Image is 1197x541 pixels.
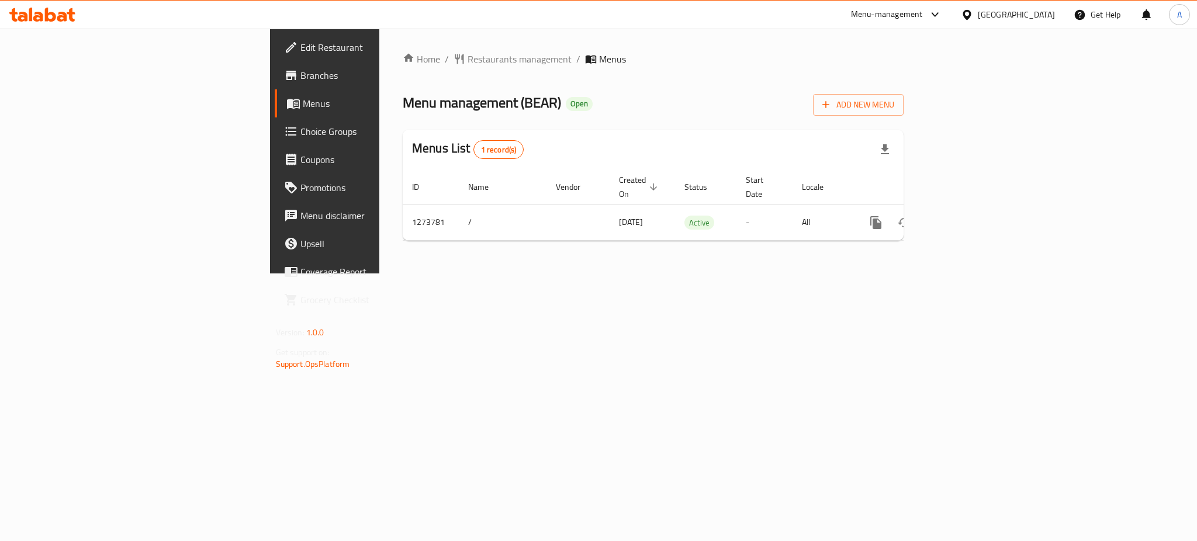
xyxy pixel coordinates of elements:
[300,237,461,251] span: Upsell
[403,169,984,241] table: enhanced table
[813,94,904,116] button: Add New Menu
[275,117,470,145] a: Choice Groups
[822,98,894,112] span: Add New Menu
[684,216,714,230] span: Active
[851,8,923,22] div: Menu-management
[275,286,470,314] a: Grocery Checklist
[576,52,580,66] li: /
[300,181,461,195] span: Promotions
[275,145,470,174] a: Coupons
[275,61,470,89] a: Branches
[468,180,504,194] span: Name
[276,345,330,360] span: Get support on:
[566,99,593,109] span: Open
[793,204,853,240] td: All
[599,52,626,66] span: Menus
[736,204,793,240] td: -
[474,144,524,155] span: 1 record(s)
[468,52,572,66] span: Restaurants management
[306,325,324,340] span: 1.0.0
[619,173,661,201] span: Created On
[403,52,904,66] nav: breadcrumb
[853,169,984,205] th: Actions
[275,33,470,61] a: Edit Restaurant
[619,214,643,230] span: [DATE]
[412,140,524,159] h2: Menus List
[454,52,572,66] a: Restaurants management
[300,68,461,82] span: Branches
[275,202,470,230] a: Menu disclaimer
[871,136,899,164] div: Export file
[276,356,350,372] a: Support.OpsPlatform
[275,89,470,117] a: Menus
[300,209,461,223] span: Menu disclaimer
[300,293,461,307] span: Grocery Checklist
[556,180,596,194] span: Vendor
[459,204,546,240] td: /
[300,152,461,167] span: Coupons
[275,174,470,202] a: Promotions
[746,173,779,201] span: Start Date
[300,40,461,54] span: Edit Restaurant
[300,265,461,279] span: Coverage Report
[275,258,470,286] a: Coverage Report
[300,124,461,138] span: Choice Groups
[862,209,890,237] button: more
[1177,8,1182,21] span: A
[978,8,1055,21] div: [GEOGRAPHIC_DATA]
[473,140,524,159] div: Total records count
[403,89,561,116] span: Menu management ( BEAR )
[276,325,305,340] span: Version:
[802,180,839,194] span: Locale
[275,230,470,258] a: Upsell
[303,96,461,110] span: Menus
[684,180,722,194] span: Status
[412,180,434,194] span: ID
[566,97,593,111] div: Open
